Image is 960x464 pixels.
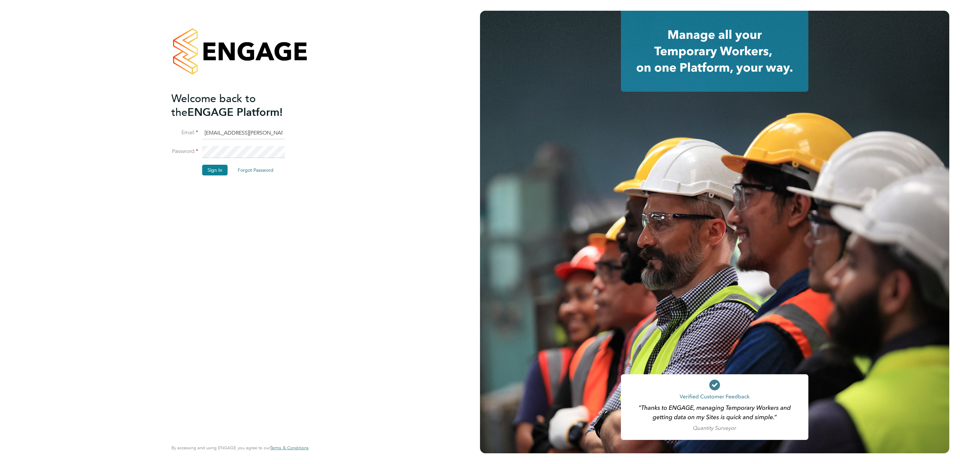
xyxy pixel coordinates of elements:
span: Welcome back to the [171,92,256,119]
span: By accessing and using ENGAGE you agree to our [171,445,309,451]
button: Forgot Password [232,165,279,175]
label: Password [171,148,198,155]
label: Email [171,129,198,136]
button: Sign In [202,165,228,175]
input: Enter your work email... [202,127,285,139]
a: Terms & Conditions [270,445,309,451]
h2: ENGAGE Platform! [171,92,302,119]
